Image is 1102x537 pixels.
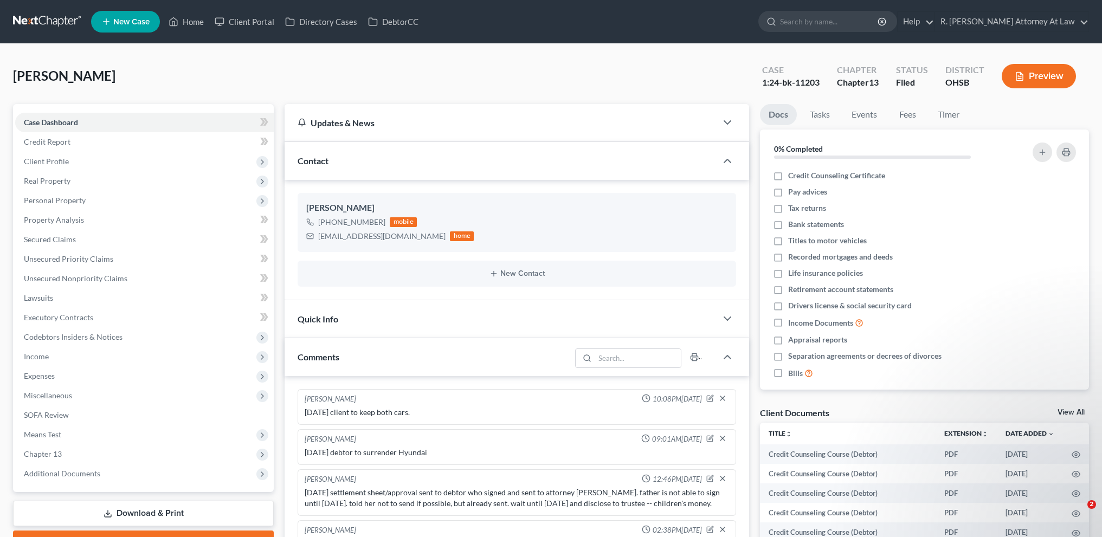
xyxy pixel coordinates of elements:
span: Expenses [24,371,55,380]
span: Quick Info [298,314,338,324]
span: Drivers license & social security card [788,300,912,311]
span: Contact [298,156,328,166]
span: Case Dashboard [24,118,78,127]
td: Credit Counseling Course (Debtor) [760,483,936,503]
div: [PHONE_NUMBER] [318,217,385,228]
div: Chapter [837,76,879,89]
div: mobile [390,217,417,227]
span: Income Documents [788,318,853,328]
td: Credit Counseling Course (Debtor) [760,464,936,483]
a: Tasks [801,104,839,125]
td: Credit Counseling Course (Debtor) [760,503,936,522]
a: Help [898,12,934,31]
span: Pay advices [788,186,827,197]
span: Means Test [24,430,61,439]
a: View All [1058,409,1085,416]
span: Unsecured Priority Claims [24,254,113,263]
a: Client Portal [209,12,280,31]
a: DebtorCC [363,12,424,31]
span: Miscellaneous [24,391,72,400]
div: [EMAIL_ADDRESS][DOMAIN_NAME] [318,231,446,242]
a: Docs [760,104,797,125]
div: [PERSON_NAME] [305,394,356,405]
span: Income [24,352,49,361]
div: Updates & News [298,117,704,128]
span: Personal Property [24,196,86,205]
iframe: Intercom live chat [1065,500,1091,526]
a: R. [PERSON_NAME] Attorney At Law [935,12,1088,31]
a: Credit Report [15,132,274,152]
div: [PERSON_NAME] [305,474,356,485]
span: Comments [298,352,339,362]
span: Unsecured Nonpriority Claims [24,274,127,283]
span: Bills [788,368,803,379]
div: [DATE] client to keep both cars. [305,407,729,418]
span: Tax returns [788,203,826,213]
span: 10:08PM[DATE] [653,394,702,404]
span: SOFA Review [24,410,69,419]
i: unfold_more [785,431,792,437]
span: 13 [869,77,879,87]
span: 12:46PM[DATE] [653,474,702,484]
div: [PERSON_NAME] [305,525,356,536]
div: Status [896,64,928,76]
a: Date Added expand_more [1006,429,1054,437]
a: Secured Claims [15,230,274,249]
span: Bank statements [788,219,844,230]
div: Client Documents [760,407,829,418]
a: Directory Cases [280,12,363,31]
a: Case Dashboard [15,113,274,132]
span: Executory Contracts [24,313,93,322]
div: Chapter [837,64,879,76]
a: Property Analysis [15,210,274,230]
a: Home [163,12,209,31]
a: Titleunfold_more [769,429,792,437]
i: unfold_more [982,431,988,437]
td: Credit Counseling Course (Debtor) [760,444,936,464]
strong: 0% Completed [774,144,823,153]
span: Titles to motor vehicles [788,235,867,246]
a: Extensionunfold_more [944,429,988,437]
div: [PERSON_NAME] [305,434,356,445]
a: Events [843,104,886,125]
a: Executory Contracts [15,308,274,327]
i: expand_more [1048,431,1054,437]
a: Timer [929,104,968,125]
div: Filed [896,76,928,89]
input: Search... [595,349,681,367]
td: PDF [936,503,997,522]
a: Unsecured Priority Claims [15,249,274,269]
span: Retirement account statements [788,284,893,295]
span: Appraisal reports [788,334,847,345]
div: Case [762,64,820,76]
span: Client Profile [24,157,69,166]
td: [DATE] [997,503,1063,522]
span: Lawsuits [24,293,53,302]
a: Unsecured Nonpriority Claims [15,269,274,288]
div: [PERSON_NAME] [306,202,727,215]
span: 2 [1087,500,1096,509]
span: Codebtors Insiders & Notices [24,332,123,341]
button: Preview [1002,64,1076,88]
span: New Case [113,18,150,26]
a: Fees [890,104,925,125]
div: [DATE] settlement sheet/approval sent to debtor who signed and sent to attorney [PERSON_NAME]. fa... [305,487,729,509]
a: Lawsuits [15,288,274,308]
span: Additional Documents [24,469,100,478]
span: Secured Claims [24,235,76,244]
div: OHSB [945,76,984,89]
span: 09:01AM[DATE] [652,434,702,444]
div: 1:24-bk-11203 [762,76,820,89]
span: Credit Report [24,137,70,146]
span: 02:38PM[DATE] [653,525,702,535]
div: [DATE] debtor to surrender Hyundai [305,447,729,458]
span: Real Property [24,176,70,185]
span: Recorded mortgages and deeds [788,251,893,262]
div: District [945,64,984,76]
span: Separation agreements or decrees of divorces [788,351,942,361]
span: Credit Counseling Certificate [788,170,885,181]
a: Download & Print [13,501,274,526]
a: SOFA Review [15,405,274,425]
div: home [450,231,474,241]
button: New Contact [306,269,727,278]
